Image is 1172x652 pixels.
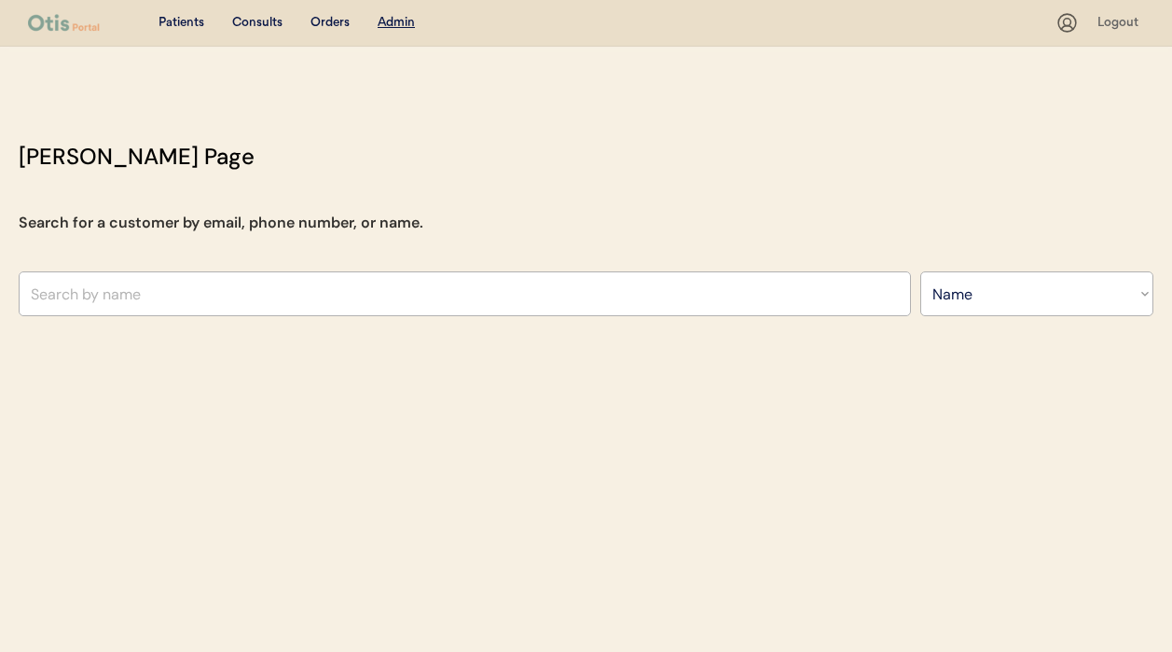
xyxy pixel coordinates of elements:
[232,14,283,33] div: Consults
[378,16,415,29] u: Admin
[1097,14,1144,33] div: Logout
[19,271,911,316] input: Search by name
[19,212,423,234] div: Search for a customer by email, phone number, or name.
[19,140,255,173] div: [PERSON_NAME] Page
[310,14,350,33] div: Orders
[159,14,204,33] div: Patients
